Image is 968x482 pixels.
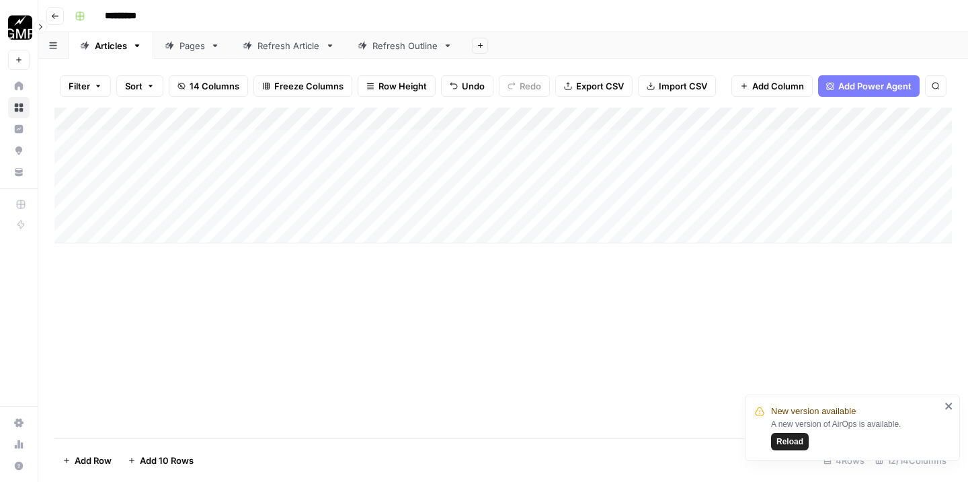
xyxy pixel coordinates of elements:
span: Add Power Agent [838,79,912,93]
button: Reload [771,433,809,450]
button: Add Row [54,450,120,471]
button: Filter [60,75,111,97]
span: Redo [520,79,541,93]
button: Export CSV [555,75,633,97]
div: Refresh Outline [372,39,438,52]
span: Export CSV [576,79,624,93]
a: Articles [69,32,153,59]
span: Undo [462,79,485,93]
span: Import CSV [659,79,707,93]
button: Import CSV [638,75,716,97]
span: Sort [125,79,143,93]
span: Reload [776,436,803,448]
div: Refresh Article [257,39,320,52]
button: Undo [441,75,493,97]
img: Growth Marketing Pro Logo [8,15,32,40]
a: Refresh Article [231,32,346,59]
span: Add 10 Rows [140,454,194,467]
a: Opportunities [8,140,30,161]
button: Row Height [358,75,436,97]
a: Settings [8,412,30,434]
div: A new version of AirOps is available. [771,418,940,450]
a: Insights [8,118,30,140]
button: Add Column [731,75,813,97]
button: close [944,401,954,411]
div: 12/14 Columns [870,450,952,471]
span: Filter [69,79,90,93]
span: Add Column [752,79,804,93]
span: Row Height [378,79,427,93]
button: Sort [116,75,163,97]
button: Freeze Columns [253,75,352,97]
button: Help + Support [8,455,30,477]
button: Workspace: Growth Marketing Pro [8,11,30,44]
a: Browse [8,97,30,118]
a: Pages [153,32,231,59]
div: Pages [179,39,205,52]
div: 4 Rows [818,450,870,471]
button: 14 Columns [169,75,248,97]
a: Refresh Outline [346,32,464,59]
button: Redo [499,75,550,97]
button: Add Power Agent [818,75,920,97]
span: 14 Columns [190,79,239,93]
div: Articles [95,39,127,52]
span: Add Row [75,454,112,467]
a: Usage [8,434,30,455]
a: Home [8,75,30,97]
span: Freeze Columns [274,79,344,93]
button: Add 10 Rows [120,450,202,471]
a: Your Data [8,161,30,183]
span: New version available [771,405,856,418]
